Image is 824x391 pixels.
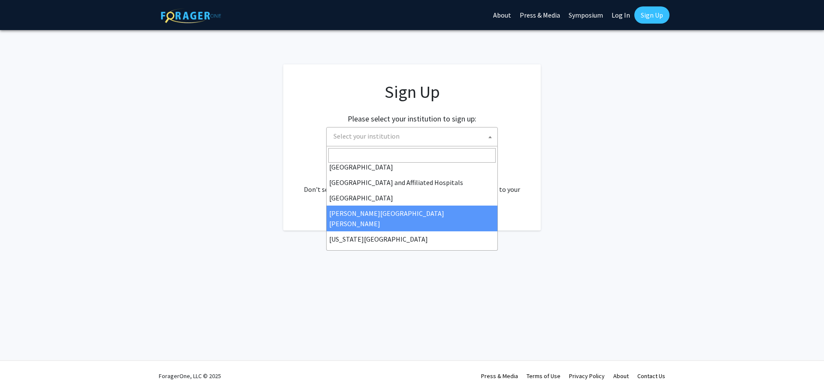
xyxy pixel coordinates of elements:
[327,159,497,175] li: [GEOGRAPHIC_DATA]
[527,372,560,380] a: Terms of Use
[569,372,605,380] a: Privacy Policy
[300,82,524,102] h1: Sign Up
[327,190,497,206] li: [GEOGRAPHIC_DATA]
[481,372,518,380] a: Press & Media
[6,352,36,385] iframe: Chat
[161,8,221,23] img: ForagerOne Logo
[328,148,496,163] input: Search
[348,114,476,124] h2: Please select your institution to sign up:
[634,6,669,24] a: Sign Up
[300,164,524,205] div: Already have an account? . Don't see your institution? about bringing ForagerOne to your institut...
[327,247,497,262] li: [PERSON_NAME][GEOGRAPHIC_DATA]
[326,127,498,146] span: Select your institution
[159,361,221,391] div: ForagerOne, LLC © 2025
[327,206,497,231] li: [PERSON_NAME][GEOGRAPHIC_DATA][PERSON_NAME]
[327,175,497,190] li: [GEOGRAPHIC_DATA] and Affiliated Hospitals
[637,372,665,380] a: Contact Us
[330,127,497,145] span: Select your institution
[333,132,400,140] span: Select your institution
[613,372,629,380] a: About
[327,231,497,247] li: [US_STATE][GEOGRAPHIC_DATA]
